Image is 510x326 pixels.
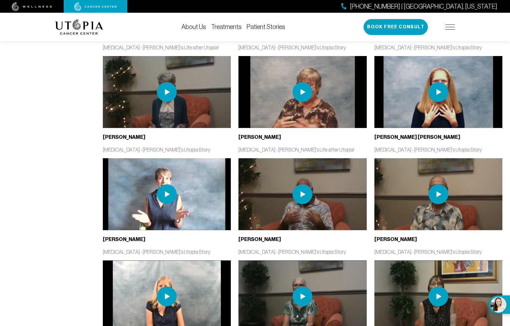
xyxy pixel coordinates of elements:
[374,134,460,140] b: [PERSON_NAME] [PERSON_NAME]
[238,56,366,128] img: thumbnail
[12,2,52,11] img: wellness
[211,23,242,30] a: Treatments
[247,23,285,30] a: Patient Stories
[429,287,448,306] img: play icon
[374,44,502,51] p: [MEDICAL_DATA] - [PERSON_NAME]'s Utopia Story
[103,248,231,255] p: [MEDICAL_DATA] - [PERSON_NAME]'s Utopia Story
[364,19,428,35] button: Book Free Consult
[103,236,145,242] b: [PERSON_NAME]
[429,82,448,102] img: play icon
[74,2,117,11] img: cancer center
[181,23,206,30] a: About Us
[293,82,312,102] img: play icon
[103,56,231,128] img: thumbnail
[103,134,145,140] b: [PERSON_NAME]
[374,56,502,128] img: thumbnail
[350,2,497,11] span: [PHONE_NUMBER] | [GEOGRAPHIC_DATA], [US_STATE]
[374,158,502,230] img: thumbnail
[293,287,312,306] img: play icon
[374,146,502,153] p: [MEDICAL_DATA] - [PERSON_NAME]'s Utopia Story
[103,146,231,153] p: [MEDICAL_DATA] - [PERSON_NAME]'s Utopia Story
[238,134,281,140] b: [PERSON_NAME]
[55,19,103,35] img: logo
[429,184,448,204] img: play icon
[238,236,281,242] b: [PERSON_NAME]
[157,287,177,306] img: play icon
[238,158,366,230] img: thumbnail
[445,25,455,30] img: icon-hamburger
[238,44,366,51] p: [MEDICAL_DATA] - [PERSON_NAME]'s Utopia Story
[157,82,177,102] img: play icon
[374,248,502,255] p: [MEDICAL_DATA] - [PERSON_NAME]'s Utopia Story
[374,236,417,242] b: [PERSON_NAME]
[341,2,497,11] a: [PHONE_NUMBER] | [GEOGRAPHIC_DATA], [US_STATE]
[238,146,366,153] p: [MEDICAL_DATA] - [PERSON_NAME]'s Life after Utopia!
[103,158,231,230] img: thumbnail
[293,184,312,204] img: play icon
[238,248,366,255] p: [MEDICAL_DATA] - [PERSON_NAME]'s Utopia Story
[157,184,177,204] img: play icon
[103,44,231,51] p: [MEDICAL_DATA] - [PERSON_NAME]'s Life after Utopia!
